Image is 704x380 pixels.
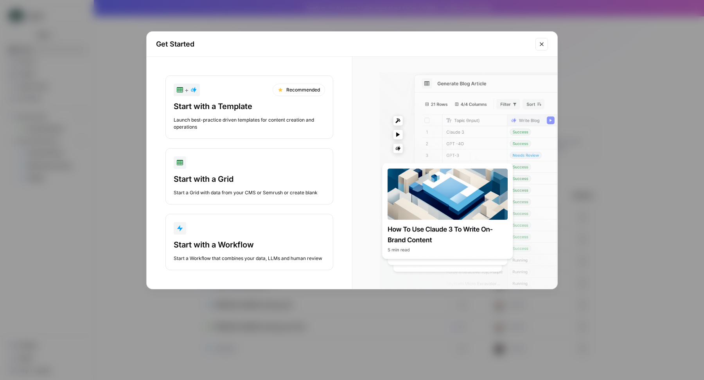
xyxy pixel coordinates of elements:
div: Start with a Workflow [174,239,325,250]
button: Start with a WorkflowStart a Workflow that combines your data, LLMs and human review [165,214,333,270]
button: Close modal [535,38,548,50]
div: Launch best-practice driven templates for content creation and operations [174,117,325,131]
div: Start a Grid with data from your CMS or Semrush or create blank [174,189,325,196]
button: Start with a GridStart a Grid with data from your CMS or Semrush or create blank [165,148,333,204]
h2: Get Started [156,39,531,50]
div: Start with a Grid [174,174,325,185]
div: + [177,85,197,95]
button: +RecommendedStart with a TemplateLaunch best-practice driven templates for content creation and o... [165,75,333,139]
div: Start a Workflow that combines your data, LLMs and human review [174,255,325,262]
div: Start with a Template [174,101,325,112]
div: Recommended [273,84,325,96]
